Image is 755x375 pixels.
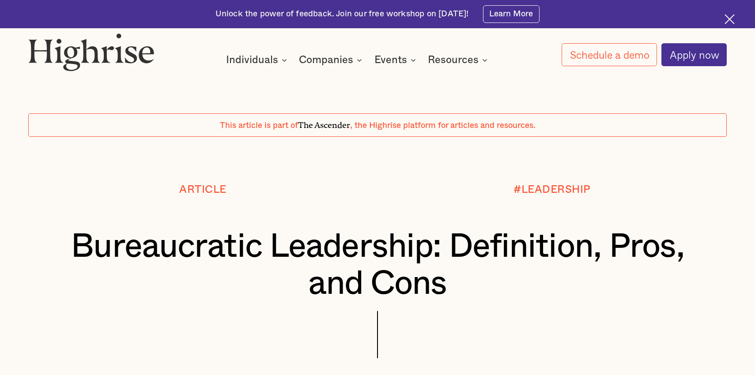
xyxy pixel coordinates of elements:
span: , the Highrise platform for articles and resources. [350,121,536,130]
h1: Bureaucratic Leadership: Definition, Pros, and Cons [57,229,698,303]
div: Companies [299,55,353,65]
span: The Ascender [298,118,350,128]
a: Apply now [661,43,727,66]
div: Unlock the power of feedback. Join our free workshop on [DATE]! [215,8,469,19]
img: Cross icon [725,14,735,24]
a: Learn More [483,5,540,23]
div: Resources [428,55,479,65]
div: #LEADERSHIP [513,184,591,195]
div: Individuals [226,55,278,65]
div: Events [374,55,419,65]
span: This article is part of [220,121,298,130]
div: Resources [428,55,490,65]
img: Highrise logo [28,33,155,71]
div: Individuals [226,55,290,65]
div: Article [179,184,226,195]
div: Companies [299,55,365,65]
div: Events [374,55,407,65]
a: Schedule a demo [562,43,657,66]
